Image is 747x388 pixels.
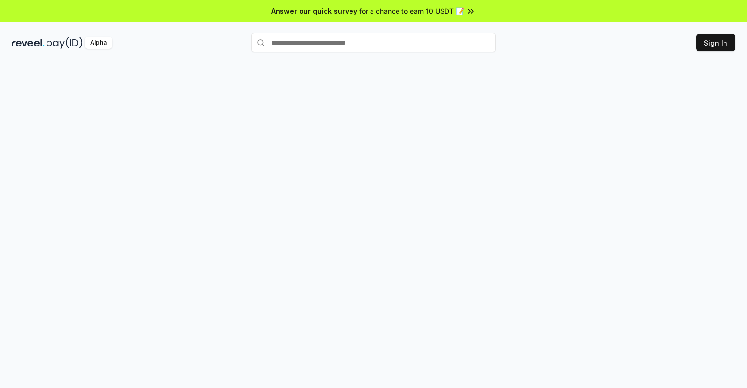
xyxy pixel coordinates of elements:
[85,37,112,49] div: Alpha
[696,34,735,51] button: Sign In
[47,37,83,49] img: pay_id
[271,6,357,16] span: Answer our quick survey
[12,37,45,49] img: reveel_dark
[359,6,464,16] span: for a chance to earn 10 USDT 📝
